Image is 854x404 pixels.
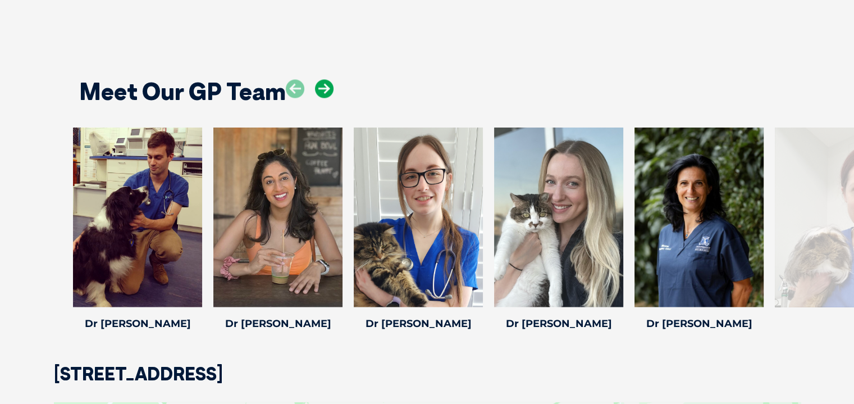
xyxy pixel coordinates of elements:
h4: Dr [PERSON_NAME] [494,318,623,328]
h2: Meet Our GP Team [79,79,286,103]
h4: Dr [PERSON_NAME] [213,318,342,328]
h4: Dr [PERSON_NAME] [634,318,764,328]
h4: Dr [PERSON_NAME] [354,318,483,328]
h4: Dr [PERSON_NAME] [73,318,202,328]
